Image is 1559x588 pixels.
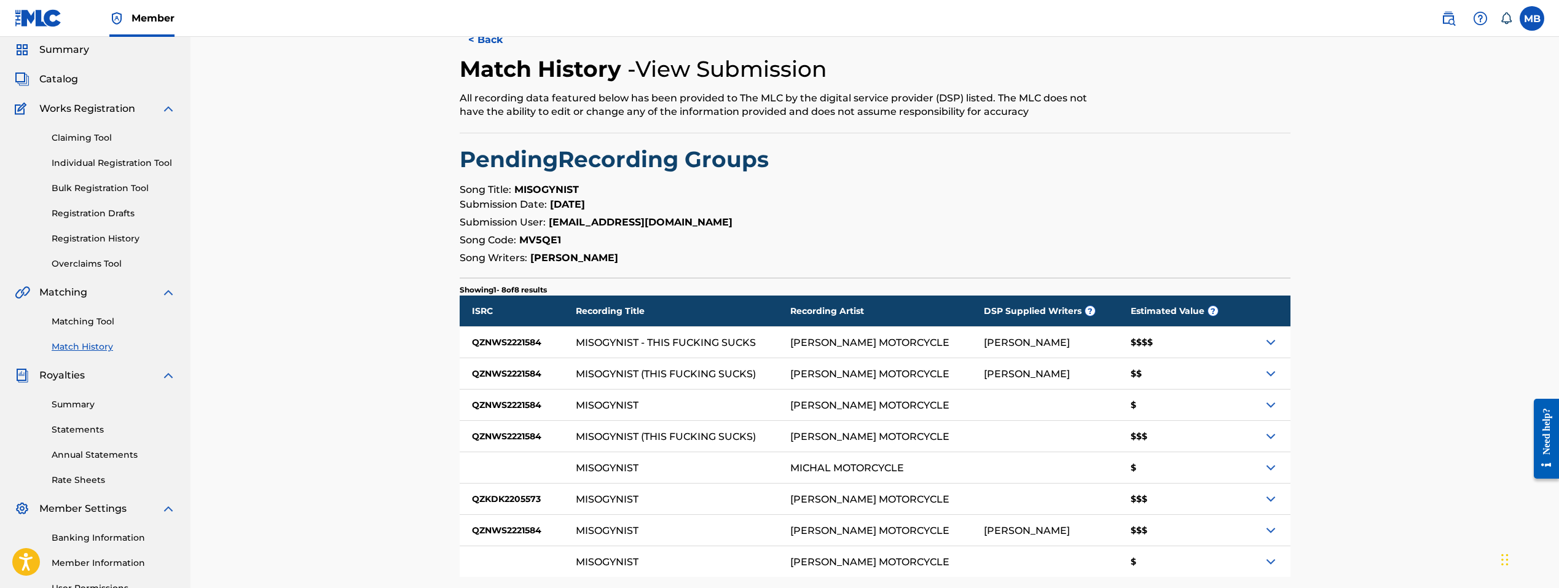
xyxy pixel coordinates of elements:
div: [PERSON_NAME] MOTORCYCLE [790,494,949,504]
a: Match History [52,340,176,353]
div: All recording data featured below has been provided to The MLC by the digital service provider (D... [460,92,1099,119]
div: MISOGYNIST [576,525,638,536]
img: Expand Icon [1263,554,1278,569]
img: Top Rightsholder [109,11,124,26]
div: MISOGYNIST (THIS FUCKING SUCKS) [576,369,756,379]
img: Matching [15,285,30,300]
a: Annual Statements [52,449,176,461]
a: Claiming Tool [52,131,176,144]
img: Expand Icon [1263,398,1278,412]
img: Expand Icon [1263,460,1278,475]
div: Notifications [1500,12,1512,25]
span: Royalties [39,368,85,383]
span: Member Settings [39,501,127,516]
div: [PERSON_NAME] MOTORCYCLE [790,337,949,348]
div: $ [1118,546,1241,577]
div: [PERSON_NAME] MOTORCYCLE [790,369,949,379]
div: [PERSON_NAME] MOTORCYCLE [790,557,949,567]
span: Submission Date: [460,198,547,210]
div: MICHAL MOTORCYCLE [790,463,904,473]
div: User Menu [1520,6,1544,31]
div: MISOGYNIST [576,557,638,567]
a: Matching Tool [52,315,176,328]
div: Drag [1501,541,1509,578]
span: Submission User: [460,216,546,228]
div: [PERSON_NAME] [984,337,1070,348]
h2: Pending Recording Groups [460,146,1290,173]
a: SummarySummary [15,42,89,57]
img: Expand Icon [1263,523,1278,538]
img: Member Settings [15,501,29,516]
h2: Match History [460,55,627,83]
div: MISOGYNIST [576,400,638,410]
iframe: Chat Widget [1498,529,1559,588]
div: QZNWS2221584 [460,327,576,358]
span: Song Code: [460,234,516,246]
div: QZNWS2221584 [460,515,576,546]
p: Showing 1 - 8 of 8 results [460,284,547,296]
div: $$$ [1118,515,1241,546]
strong: [EMAIL_ADDRESS][DOMAIN_NAME] [549,216,732,228]
img: MLC Logo [15,9,62,27]
span: Member [132,11,175,25]
img: Royalties [15,368,29,383]
span: Catalog [39,72,78,87]
a: Public Search [1436,6,1461,31]
div: [PERSON_NAME] MOTORCYCLE [790,400,949,410]
div: Help [1468,6,1493,31]
strong: [PERSON_NAME] [530,252,618,264]
div: MISOGYNIST (THIS FUCKING SUCKS) [576,431,756,442]
img: search [1441,11,1456,26]
span: ? [1208,306,1218,316]
span: ? [1085,306,1095,316]
button: < Back [460,25,533,55]
img: help [1473,11,1488,26]
a: Rate Sheets [52,474,176,487]
div: QZNWS2221584 [460,421,576,452]
a: Member Information [52,557,176,570]
div: MISOGYNIST [576,463,638,473]
div: QZNWS2221584 [460,358,576,389]
a: Overclaims Tool [52,257,176,270]
div: ISRC [460,296,576,326]
img: expand [161,101,176,116]
strong: MISOGYNIST [514,184,579,195]
div: MISOGYNIST - THIS FUCKING SUCKS [576,337,756,348]
a: Summary [52,398,176,411]
div: MISOGYNIST [576,494,638,504]
a: Bulk Registration Tool [52,182,176,195]
img: Works Registration [15,101,31,116]
div: DSP Supplied Writers [984,296,1118,326]
a: CatalogCatalog [15,72,78,87]
strong: [DATE] [550,198,585,210]
div: QZKDK2205573 [460,484,576,514]
iframe: Resource Center [1525,386,1559,491]
span: Song Writers: [460,252,527,264]
img: expand [161,501,176,516]
div: [PERSON_NAME] MOTORCYCLE [790,431,949,442]
a: Registration History [52,232,176,245]
div: Recording Artist [790,296,984,326]
div: Estimated Value [1118,296,1241,326]
span: Works Registration [39,101,135,116]
span: Summary [39,42,89,57]
a: Registration Drafts [52,207,176,220]
a: Individual Registration Tool [52,157,176,170]
img: Summary [15,42,29,57]
img: Expand Icon [1263,429,1278,444]
div: $$$$ [1118,327,1241,358]
strong: MV5QE1 [519,234,561,246]
span: Song Title: [460,184,511,195]
img: Expand Icon [1263,366,1278,381]
span: Matching [39,285,87,300]
img: expand [161,368,176,383]
div: [PERSON_NAME] MOTORCYCLE [790,525,949,536]
a: Statements [52,423,176,436]
h4: - View Submission [627,55,827,83]
div: [PERSON_NAME] [984,525,1070,536]
div: [PERSON_NAME] [984,369,1070,379]
img: expand [161,285,176,300]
